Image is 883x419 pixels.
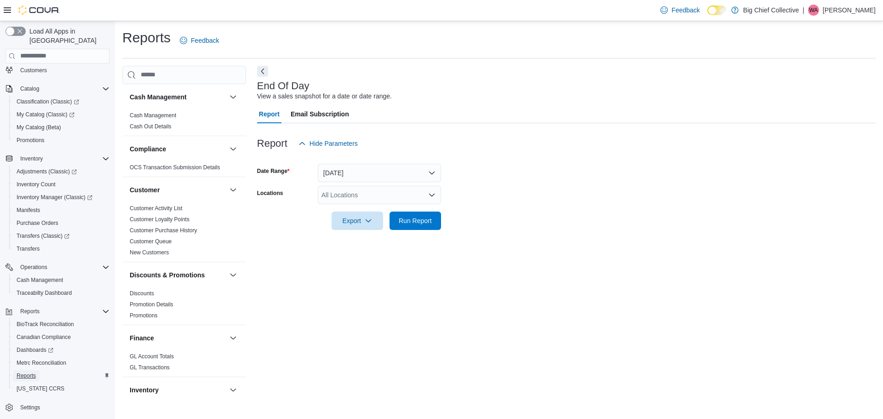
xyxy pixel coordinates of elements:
[13,230,109,241] span: Transfers (Classic)
[13,166,80,177] a: Adjustments (Classic)
[122,29,171,47] h1: Reports
[318,164,441,182] button: [DATE]
[130,216,189,223] span: Customer Loyalty Points
[122,162,246,177] div: Compliance
[130,112,176,119] a: Cash Management
[130,123,172,130] span: Cash Out Details
[17,372,36,379] span: Reports
[9,242,113,255] button: Transfers
[657,1,703,19] a: Feedback
[130,364,170,371] span: GL Transactions
[130,144,226,154] button: Compliance
[130,312,158,319] a: Promotions
[13,344,109,356] span: Dashboards
[130,385,159,395] h3: Inventory
[17,83,43,94] button: Catalog
[9,108,113,121] a: My Catalog (Classic)
[13,122,109,133] span: My Catalog (Beta)
[17,306,109,317] span: Reports
[17,219,58,227] span: Purchase Orders
[257,66,268,77] button: Next
[399,216,432,225] span: Run Report
[20,264,47,271] span: Operations
[17,333,71,341] span: Canadian Compliance
[17,64,109,76] span: Customers
[130,301,173,308] a: Promotion Details
[13,357,109,368] span: Metrc Reconciliation
[13,319,78,330] a: BioTrack Reconciliation
[2,152,113,165] button: Inventory
[122,351,246,377] div: Finance
[130,227,197,234] span: Customer Purchase History
[17,194,92,201] span: Inventory Manager (Classic)
[13,332,109,343] span: Canadian Compliance
[13,122,65,133] a: My Catalog (Beta)
[9,165,113,178] a: Adjustments (Classic)
[9,217,113,230] button: Purchase Orders
[13,192,109,203] span: Inventory Manager (Classic)
[20,85,39,92] span: Catalog
[17,402,109,413] span: Settings
[13,218,62,229] a: Purchase Orders
[13,109,78,120] a: My Catalog (Classic)
[130,249,169,256] a: New Customers
[130,164,220,171] a: OCS Transaction Submission Details
[671,6,700,15] span: Feedback
[130,270,226,280] button: Discounts & Promotions
[13,243,109,254] span: Transfers
[130,385,226,395] button: Inventory
[13,166,109,177] span: Adjustments (Classic)
[13,287,75,298] a: Traceabilty Dashboard
[13,135,48,146] a: Promotions
[130,353,174,360] a: GL Account Totals
[130,290,154,297] a: Discounts
[130,205,183,212] a: Customer Activity List
[809,5,818,16] span: WA
[130,270,205,280] h3: Discounts & Promotions
[2,401,113,414] button: Settings
[257,138,287,149] h3: Report
[17,137,45,144] span: Promotions
[17,359,66,367] span: Metrc Reconciliation
[257,92,392,101] div: View a sales snapshot for a date or date range.
[9,95,113,108] a: Classification (Classic)
[13,357,70,368] a: Metrc Reconciliation
[13,230,73,241] a: Transfers (Classic)
[228,143,239,155] button: Compliance
[9,230,113,242] a: Transfers (Classic)
[228,385,239,396] button: Inventory
[20,155,43,162] span: Inventory
[17,276,63,284] span: Cash Management
[191,36,219,45] span: Feedback
[13,192,96,203] a: Inventory Manager (Classic)
[9,178,113,191] button: Inventory Count
[743,5,799,16] p: Big Chief Collective
[122,288,246,325] div: Discounts & Promotions
[17,181,56,188] span: Inventory Count
[17,98,79,105] span: Classification (Classic)
[808,5,819,16] div: Wilson Allen
[17,207,40,214] span: Manifests
[13,96,83,107] a: Classification (Classic)
[17,262,109,273] span: Operations
[13,275,109,286] span: Cash Management
[13,319,109,330] span: BioTrack Reconciliation
[428,191,436,199] button: Open list of options
[9,287,113,299] button: Traceabilty Dashboard
[13,370,40,381] a: Reports
[9,134,113,147] button: Promotions
[2,82,113,95] button: Catalog
[2,305,113,318] button: Reports
[17,65,51,76] a: Customers
[130,144,166,154] h3: Compliance
[130,92,226,102] button: Cash Management
[9,331,113,344] button: Canadian Compliance
[390,212,441,230] button: Run Report
[17,245,40,253] span: Transfers
[9,121,113,134] button: My Catalog (Beta)
[17,402,44,413] a: Settings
